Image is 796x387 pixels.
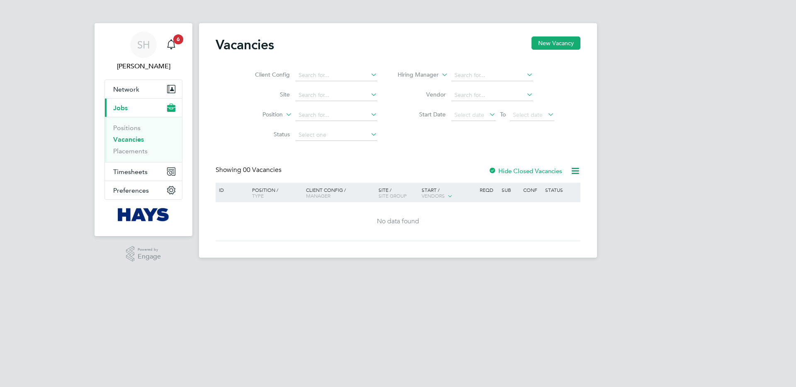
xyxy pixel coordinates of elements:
a: Positions [113,124,141,132]
h2: Vacancies [216,36,274,53]
label: Status [242,131,290,138]
label: Position [235,111,283,119]
a: SH[PERSON_NAME] [104,31,182,71]
label: Vendor [398,91,446,98]
span: 6 [173,34,183,44]
input: Search for... [296,89,377,101]
a: 6 [163,31,180,58]
span: Type [252,192,264,199]
label: Hiring Manager [391,71,439,79]
div: Position / [246,183,304,203]
div: Start / [420,183,478,203]
span: To [498,109,508,120]
span: 00 Vacancies [243,166,282,174]
span: Powered by [138,246,161,253]
span: Site Group [379,192,407,199]
div: Sub [500,183,521,197]
input: Search for... [296,70,377,81]
label: Start Date [398,111,446,118]
div: Jobs [105,117,182,162]
input: Select one [296,129,377,141]
div: Showing [216,166,283,174]
div: Conf [521,183,543,197]
label: Client Config [242,71,290,78]
div: Reqd [478,183,499,197]
span: Select date [513,111,543,119]
a: Go to home page [104,208,182,221]
span: Timesheets [113,168,148,176]
nav: Main navigation [95,23,192,236]
label: Site [242,91,290,98]
span: Jobs [113,104,128,112]
div: No data found [217,217,579,226]
input: Search for... [296,109,377,121]
span: SH [137,39,150,50]
input: Search for... [451,89,533,101]
div: Site / [376,183,420,203]
a: Vacancies [113,135,144,143]
img: hays-logo-retina.png [118,208,170,221]
a: Powered byEngage [126,246,161,262]
a: Placements [113,147,148,155]
span: Select date [454,111,484,119]
div: Status [543,183,579,197]
label: Hide Closed Vacancies [488,167,562,175]
span: Manager [306,192,330,199]
input: Search for... [451,70,533,81]
span: Vendors [422,192,445,199]
span: Sam Hughes [104,61,182,71]
button: Jobs [105,99,182,117]
button: New Vacancy [531,36,580,50]
button: Network [105,80,182,98]
span: Engage [138,253,161,260]
div: Client Config / [304,183,376,203]
span: Preferences [113,186,149,194]
button: Preferences [105,181,182,199]
button: Timesheets [105,162,182,181]
div: ID [217,183,246,197]
span: Network [113,85,139,93]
